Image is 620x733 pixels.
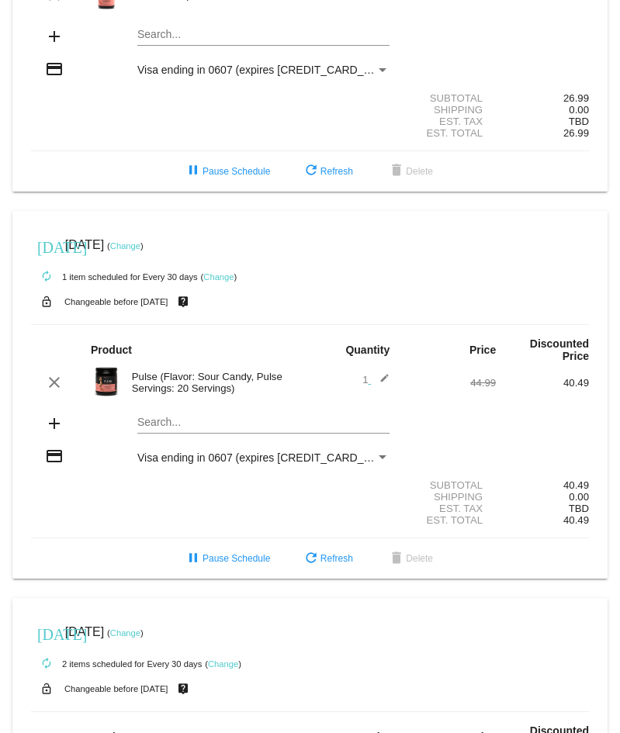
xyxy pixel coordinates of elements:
small: Changeable before [DATE] [64,684,168,693]
small: ( ) [107,628,144,638]
span: TBD [569,503,589,514]
div: Subtotal [403,479,496,491]
div: Subtotal [403,92,496,104]
mat-icon: edit [371,373,390,392]
mat-icon: add [45,414,64,433]
div: Est. Total [403,514,496,526]
span: Visa ending in 0607 (expires [CREDIT_CARD_DATA]) [137,451,397,464]
mat-icon: delete [387,550,406,569]
div: 26.99 [496,92,589,104]
span: 26.99 [563,127,589,139]
small: Changeable before [DATE] [64,297,168,306]
span: TBD [569,116,589,127]
span: Refresh [302,553,353,564]
span: Delete [387,166,433,177]
div: 44.99 [403,377,496,389]
mat-icon: autorenew [37,655,56,673]
mat-icon: lock_open [37,292,56,312]
mat-icon: pause [184,550,203,569]
strong: Price [469,344,496,356]
span: 40.49 [563,514,589,526]
a: Change [110,628,140,638]
mat-icon: lock_open [37,679,56,699]
small: 1 item scheduled for Every 30 days [31,272,198,282]
mat-icon: live_help [174,679,192,699]
span: 0.00 [569,491,589,503]
mat-icon: delete [387,162,406,181]
span: Pause Schedule [184,166,270,177]
input: Search... [137,29,390,41]
img: Image-1-Carousel-Pulse-20S-Sour-Candy-Transp.png [91,366,122,397]
span: Delete [387,553,433,564]
strong: Product [91,344,132,356]
mat-icon: live_help [174,292,192,312]
small: 2 items scheduled for Every 30 days [31,659,202,669]
strong: Discounted Price [530,337,589,362]
div: Pulse (Flavor: Sour Candy, Pulse Servings: 20 Servings) [124,371,310,394]
div: Est. Tax [403,116,496,127]
small: ( ) [205,659,241,669]
div: Est. Total [403,127,496,139]
button: Refresh [289,545,365,572]
mat-icon: refresh [302,550,320,569]
mat-icon: pause [184,162,203,181]
span: 0.00 [569,104,589,116]
mat-select: Payment Method [137,64,390,76]
a: Change [208,659,238,669]
div: Est. Tax [403,503,496,514]
div: Shipping [403,104,496,116]
mat-icon: clear [45,373,64,392]
button: Refresh [289,157,365,185]
mat-icon: credit_card [45,60,64,78]
div: Shipping [403,491,496,503]
mat-icon: credit_card [45,447,64,465]
small: ( ) [201,272,237,282]
span: Pause Schedule [184,553,270,564]
mat-icon: refresh [302,162,320,181]
a: Change [203,272,234,282]
button: Pause Schedule [171,157,282,185]
button: Pause Schedule [171,545,282,572]
a: Change [110,241,140,251]
span: 1 [362,374,390,386]
span: Refresh [302,166,353,177]
input: Search... [137,417,390,429]
div: 40.49 [496,479,589,491]
button: Delete [375,545,445,572]
mat-icon: [DATE] [37,237,56,255]
strong: Quantity [345,344,390,356]
mat-icon: [DATE] [37,624,56,642]
mat-select: Payment Method [137,451,390,464]
mat-icon: autorenew [37,268,56,286]
div: 40.49 [496,377,589,389]
button: Delete [375,157,445,185]
small: ( ) [107,241,144,251]
mat-icon: add [45,27,64,46]
span: Visa ending in 0607 (expires [CREDIT_CARD_DATA]) [137,64,397,76]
